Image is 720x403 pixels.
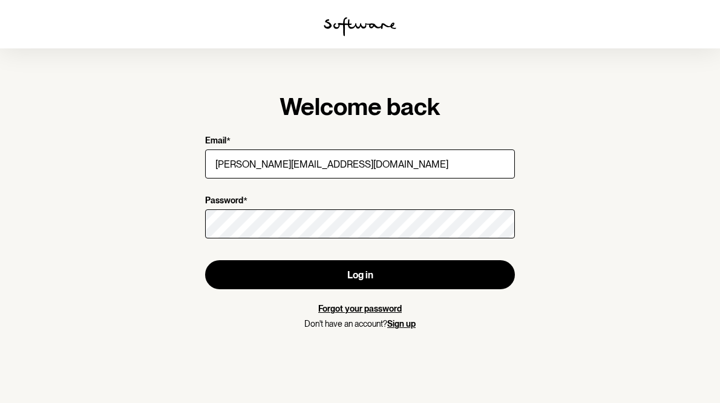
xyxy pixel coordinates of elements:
[387,319,416,329] a: Sign up
[205,260,515,289] button: Log in
[205,319,515,329] p: Don't have an account?
[205,92,515,121] h1: Welcome back
[205,195,243,207] p: Password
[324,17,396,36] img: software logo
[318,304,402,313] a: Forgot your password
[205,136,226,147] p: Email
